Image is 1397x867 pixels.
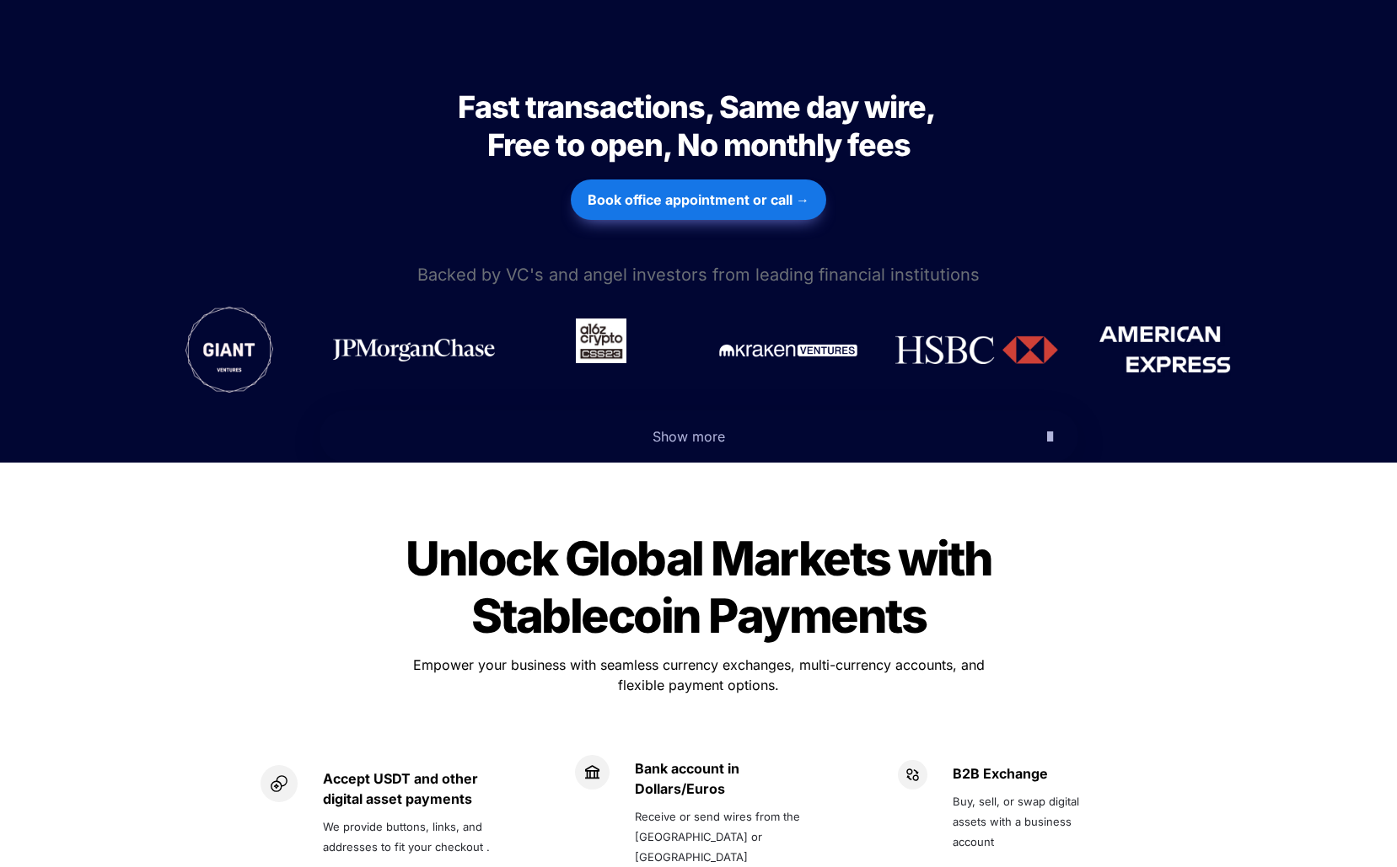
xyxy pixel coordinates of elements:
[571,171,826,228] a: Book office appointment or call →
[323,820,490,854] span: We provide buttons, links, and addresses to fit your checkout .
[406,530,1000,645] span: Unlock Global Markets with Stablecoin Payments
[323,770,481,807] strong: Accept USDT and other digital asset payments
[320,410,1078,463] button: Show more
[588,191,809,208] strong: Book office appointment or call →
[635,760,743,797] strong: Bank account in Dollars/Euros
[571,179,826,220] button: Book office appointment or call →
[653,428,725,445] span: Show more
[417,265,980,285] span: Backed by VC's and angel investors from leading financial institutions
[413,656,989,693] span: Empower your business with seamless currency exchanges, multi-currency accounts, and flexible pay...
[458,88,940,163] span: Fast transactions, Same day wire, Free to open, No monthly fees
[635,810,803,864] span: Receive or send wires from the [GEOGRAPHIC_DATA] or [GEOGRAPHIC_DATA]
[953,765,1048,782] strong: B2B Exchange
[953,795,1083,848] span: Buy, sell, or swap digital assets with a business account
